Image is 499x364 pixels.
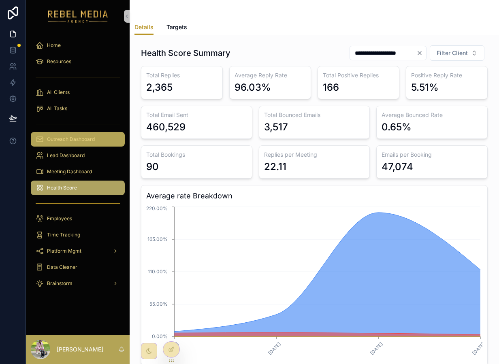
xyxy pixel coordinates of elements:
[323,81,339,94] div: 166
[47,42,61,49] span: Home
[31,38,125,53] a: Home
[264,111,365,119] h3: Total Bounced Emails
[47,264,77,270] span: Data Cleaner
[146,111,247,119] h3: Total Email Sent
[47,232,80,238] span: Time Tracking
[369,341,384,356] text: [DATE]
[323,71,394,79] h3: Total Positive Replies
[471,341,486,356] text: [DATE]
[146,160,159,173] div: 90
[264,160,286,173] div: 22.11
[166,20,187,36] a: Targets
[31,228,125,242] a: Time Tracking
[31,148,125,163] a: Lead Dashboard
[31,101,125,116] a: All Tasks
[146,205,482,360] div: chart
[382,160,413,173] div: 47,074
[31,54,125,69] a: Resources
[26,32,130,301] div: scrollable content
[382,121,412,134] div: 0.65%
[134,23,154,31] span: Details
[31,260,125,275] a: Data Cleaner
[235,71,306,79] h3: Average Reply Rate
[166,23,187,31] span: Targets
[134,20,154,35] a: Details
[147,236,168,242] tspan: 165.00%
[152,333,168,339] tspan: 0.00%
[47,185,77,191] span: Health Score
[267,341,282,356] text: [DATE]
[47,105,67,112] span: All Tasks
[148,268,168,275] tspan: 110.00%
[31,181,125,195] a: Health Score
[47,136,95,143] span: Outreach Dashboard
[146,151,247,159] h3: Total Bookings
[382,151,482,159] h3: Emails per Booking
[437,49,468,57] span: Filter Client
[47,152,85,159] span: Lead Dashboard
[31,164,125,179] a: Meeting Dashboard
[382,111,482,119] h3: Average Bounced Rate
[411,81,439,94] div: 5.51%
[264,121,288,134] div: 3,517
[149,301,168,307] tspan: 55.00%
[47,89,70,96] span: All Clients
[47,280,73,287] span: Brainstorm
[411,71,482,79] h3: Positive Reply Rate
[430,45,484,61] button: Select Button
[146,121,186,134] div: 460,529
[264,151,365,159] h3: Replies per Meeting
[47,58,71,65] span: Resources
[31,85,125,100] a: All Clients
[48,10,108,23] img: App logo
[47,168,92,175] span: Meeting Dashboard
[146,190,482,202] h3: Average rate Breakdown
[57,345,103,353] p: [PERSON_NAME]
[146,71,218,79] h3: Total Replies
[31,276,125,291] a: Brainstorm
[31,244,125,258] a: Platform Mgmt
[146,81,173,94] div: 2,365
[47,248,81,254] span: Platform Mgmt
[416,50,426,56] button: Clear
[31,211,125,226] a: Employees
[235,81,271,94] div: 96.03%
[31,132,125,147] a: Outreach Dashboard
[47,215,72,222] span: Employees
[146,205,168,211] tspan: 220.00%
[141,47,230,59] h1: Health Score Summary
